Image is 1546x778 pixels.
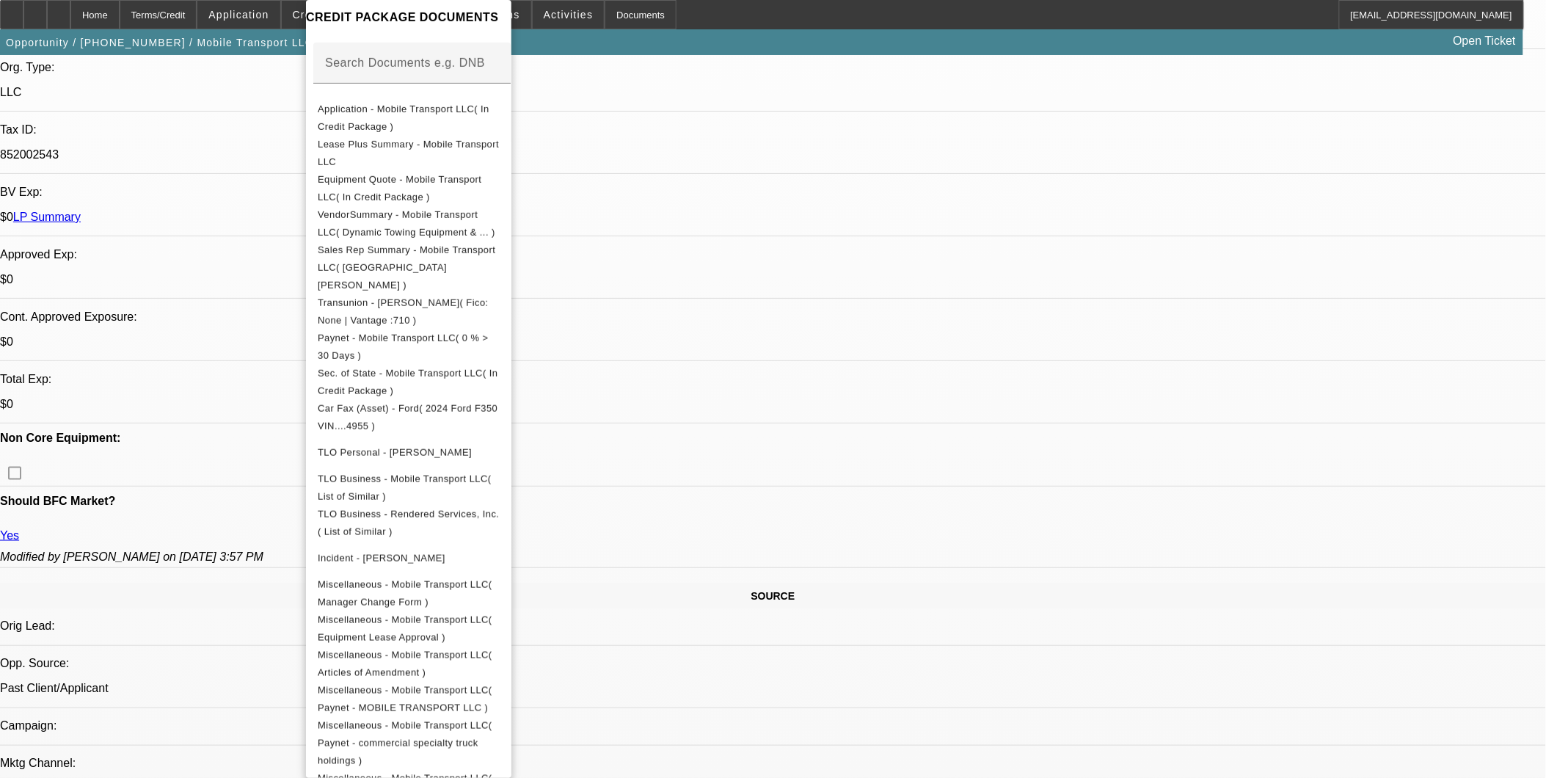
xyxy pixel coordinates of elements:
span: Incident - [PERSON_NAME] [318,553,445,564]
button: TLO Business - Rendered Services, Inc.( List of Similar ) [306,506,511,541]
span: Equipment Quote - Mobile Transport LLC( In Credit Package ) [318,174,481,203]
span: TLO Personal - [PERSON_NAME] [318,447,472,458]
button: Transunion - Nestos, William( Fico: None | Vantage :710 ) [306,294,511,330]
span: Car Fax (Asset) - Ford( 2024 Ford F350 VIN....4955 ) [318,403,497,432]
span: Transunion - [PERSON_NAME]( Fico: None | Vantage :710 ) [318,297,489,326]
span: Lease Plus Summary - Mobile Transport LLC [318,139,499,167]
button: Car Fax (Asset) - Ford( 2024 Ford F350 VIN....4955 ) [306,400,511,435]
button: TLO Business - Mobile Transport LLC( List of Similar ) [306,470,511,506]
button: Incident - Nestos, William [306,541,511,576]
span: Sec. of State - Mobile Transport LLC( In Credit Package ) [318,368,497,396]
span: Application - Mobile Transport LLC( In Credit Package ) [318,103,489,132]
h4: CREDIT PACKAGE DOCUMENTS [306,9,511,26]
button: Miscellaneous - Mobile Transport LLC( Manager Change Form ) [306,576,511,611]
button: VendorSummary - Mobile Transport LLC( Dynamic Towing Equipment & ... ) [306,206,511,241]
button: Miscellaneous - Mobile Transport LLC( Articles of Amendment ) [306,647,511,682]
span: Sales Rep Summary - Mobile Transport LLC( [GEOGRAPHIC_DATA][PERSON_NAME] ) [318,244,495,291]
button: Sec. of State - Mobile Transport LLC( In Credit Package ) [306,365,511,400]
span: VendorSummary - Mobile Transport LLC( Dynamic Towing Equipment & ... ) [318,209,495,238]
button: Application - Mobile Transport LLC( In Credit Package ) [306,101,511,136]
button: Equipment Quote - Mobile Transport LLC( In Credit Package ) [306,171,511,206]
button: Sales Rep Summary - Mobile Transport LLC( Oliva, Nicholas ) [306,241,511,294]
span: TLO Business - Rendered Services, Inc.( List of Similar ) [318,509,499,537]
span: Miscellaneous - Mobile Transport LLC( Paynet - commercial specialty truck holdings ) [318,720,492,766]
button: Miscellaneous - Mobile Transport LLC( Paynet - MOBILE TRANSPORT LLC ) [306,682,511,717]
span: Miscellaneous - Mobile Transport LLC( Paynet - MOBILE TRANSPORT LLC ) [318,685,492,713]
button: Paynet - Mobile Transport LLC( 0 % > 30 Days ) [306,330,511,365]
button: TLO Personal - Nestos, William [306,435,511,470]
button: Miscellaneous - Mobile Transport LLC( Equipment Lease Approval ) [306,611,511,647]
span: Paynet - Mobile Transport LLC( 0 % > 30 Days ) [318,332,488,361]
span: Miscellaneous - Mobile Transport LLC( Equipment Lease Approval ) [318,614,492,643]
span: Miscellaneous - Mobile Transport LLC( Articles of Amendment ) [318,650,492,678]
mat-label: Search Documents e.g. DNB [325,57,485,69]
button: Lease Plus Summary - Mobile Transport LLC [306,136,511,171]
button: Miscellaneous - Mobile Transport LLC( Paynet - commercial specialty truck holdings ) [306,717,511,770]
span: TLO Business - Mobile Transport LLC( List of Similar ) [318,473,491,502]
span: Miscellaneous - Mobile Transport LLC( Manager Change Form ) [318,579,492,608]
